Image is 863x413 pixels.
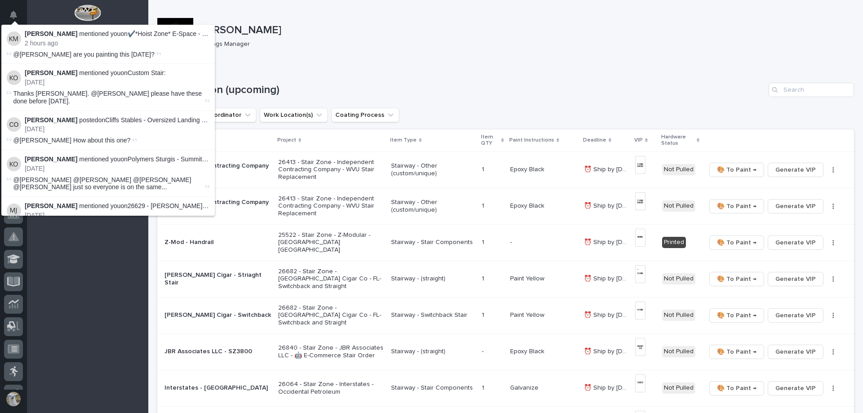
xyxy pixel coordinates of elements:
[260,108,328,122] button: Work Location(s)
[717,383,756,394] span: 🎨 To Paint →
[775,164,816,175] span: Generate VIP
[7,31,21,46] img: Kyle Miller
[482,237,486,246] p: 1
[510,237,514,246] p: -
[201,108,256,122] button: Coordinator
[165,162,271,178] p: Independent Contracting Company - WVU - Stair A
[709,163,764,177] button: 🎨 To Paint →
[25,212,209,219] p: [DATE]
[768,272,823,286] button: Generate VIP
[775,310,816,321] span: Generate VIP
[278,195,384,218] p: 26413 - Stair Zone - Independent Contracting Company - WVU Stair Replacement
[25,202,77,209] strong: [PERSON_NAME]
[510,273,546,283] p: Paint Yellow
[768,199,823,213] button: Generate VIP
[390,135,417,145] p: Item Type
[74,4,101,21] img: Workspace Logo
[278,268,384,290] p: 26682 - Stair Zone - [GEOGRAPHIC_DATA] Cigar Co - FL- Switchback and Straight
[662,200,695,212] div: Not Pulled
[769,83,854,97] input: Search
[4,390,23,409] button: users-avatar
[709,199,764,213] button: 🎨 To Paint →
[510,346,546,355] p: Epoxy Black
[391,348,475,355] p: Stairway - (straight)
[13,90,202,105] span: Thanks [PERSON_NAME]. @[PERSON_NAME] please have these done before [DATE].
[768,345,823,359] button: Generate VIP
[278,304,384,327] p: 26682 - Stair Zone - [GEOGRAPHIC_DATA] Cigar Co - FL- Switchback and Straight
[128,69,164,76] a: Custom Stair
[709,235,764,250] button: 🎨 To Paint →
[165,348,271,355] p: JBR Associates LLC - SZ3800
[661,132,694,149] p: Hardware Status
[278,381,384,396] p: 26064 - Stair Zone - Interstates - Occidental Petroleum
[165,311,271,319] p: [PERSON_NAME] Cigar - Switchback
[775,274,816,284] span: Generate VIP
[25,30,77,37] strong: [PERSON_NAME]
[4,5,23,24] button: Notifications
[25,125,209,133] p: [DATE]
[482,310,486,319] p: 1
[165,239,271,246] p: Z-Mod - Handrail
[662,310,695,321] div: Not Pulled
[709,345,764,359] button: 🎨 To Paint →
[128,202,250,209] a: 26629 - [PERSON_NAME] Smoke - Cranes
[717,310,756,321] span: 🎨 To Paint →
[709,308,764,323] button: 🎨 To Paint →
[7,157,21,171] img: Ken Overmyer
[584,310,630,319] p: ⏰ Ship by 9/15/25
[197,40,847,48] p: Coatings Manager
[25,79,209,86] p: [DATE]
[584,200,630,210] p: ⏰ Ship by 8/29/25
[662,273,695,284] div: Not Pulled
[510,164,546,173] p: Epoxy Black
[482,273,486,283] p: 1
[768,308,823,323] button: Generate VIP
[11,11,23,25] div: Notifications
[331,108,399,122] button: Coating Process
[717,274,756,284] span: 🎨 To Paint →
[13,51,155,58] span: @[PERSON_NAME] are you painting this [DATE]?
[25,155,209,163] p: mentioned you on :
[584,346,630,355] p: ⏰ Ship by 9/15/25
[775,346,816,357] span: Generate VIP
[584,237,630,246] p: ⏰ Ship by 9/15/25
[768,381,823,395] button: Generate VIP
[662,382,695,394] div: Not Pulled
[482,164,486,173] p: 1
[482,200,486,210] p: 1
[391,162,475,178] p: Stairway - Other (custom/unique)
[482,346,485,355] p: -
[165,199,271,214] p: Independent Contracting Company - WVU - Stair B
[157,261,854,297] tr: [PERSON_NAME] Cigar - Striaght Stair26682 - Stair Zone - [GEOGRAPHIC_DATA] Cigar Co - FL- Switchb...
[278,231,384,254] p: 25522 - Stair Zone - Z-Modular - [GEOGRAPHIC_DATA] [GEOGRAPHIC_DATA]
[105,116,220,124] a: Cliffs Stables - Oversized Landing L-Stair
[277,135,296,145] p: Project
[25,40,209,47] p: 2 hours ago
[25,69,77,76] strong: [PERSON_NAME]
[717,164,756,175] span: 🎨 To Paint →
[709,272,764,286] button: 🎨 To Paint →
[25,30,209,38] p: mentioned you on :
[391,384,475,392] p: Stairway - Stair Components
[768,235,823,250] button: Generate VIP
[128,30,227,37] a: ✔️*Hoist Zone* E-Space - FSTRM1
[13,137,131,144] span: @[PERSON_NAME] How about this one?
[25,116,77,124] strong: [PERSON_NAME]
[775,237,816,248] span: Generate VIP
[510,382,540,392] p: Galvanize
[25,165,209,173] p: [DATE]
[717,237,756,248] span: 🎨 To Paint →
[157,297,854,333] tr: [PERSON_NAME] Cigar - Switchback26682 - Stair Zone - [GEOGRAPHIC_DATA] Cigar Co - FL- Switchback ...
[391,239,475,246] p: Stairway - Stair Components
[584,382,630,392] p: ⏰ Ship by 9/16/25
[25,116,209,124] p: posted on :
[583,135,606,145] p: Deadline
[7,117,21,132] img: Caleb Oetjen
[391,311,475,319] p: Stairway - Switchback Stair
[634,135,643,145] p: VIP
[709,381,764,395] button: 🎨 To Paint →
[197,24,850,37] p: [PERSON_NAME]
[7,71,21,85] img: Ken Overmyer
[584,164,630,173] p: ⏰ Ship by 8/29/25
